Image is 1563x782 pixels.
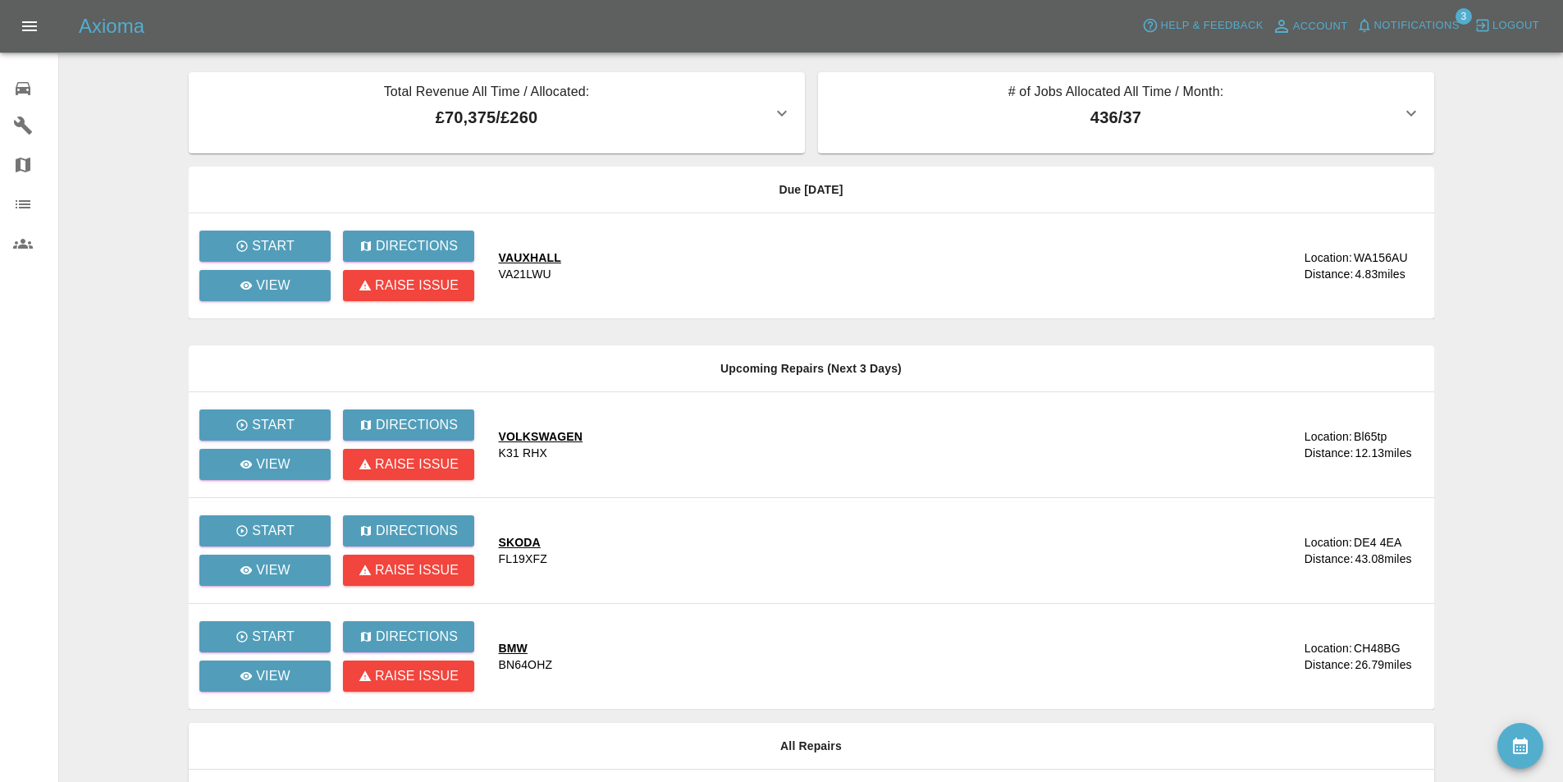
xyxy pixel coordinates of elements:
[199,270,331,301] a: View
[499,551,547,567] div: FL19XFZ
[10,7,49,46] button: Open drawer
[199,515,331,546] button: Start
[1352,13,1464,39] button: Notifications
[256,560,290,580] p: View
[252,521,295,541] p: Start
[189,723,1434,770] th: All Repairs
[1305,656,1354,673] div: Distance:
[499,249,561,266] div: VAUXHALL
[1232,640,1420,673] a: Location:CH48BGDistance:26.79miles
[1305,551,1354,567] div: Distance:
[1305,640,1352,656] div: Location:
[1354,428,1387,445] div: Bl65tp
[374,276,458,295] p: Raise issue
[499,640,553,656] div: BMW
[374,455,458,474] p: Raise issue
[343,270,474,301] button: Raise issue
[199,449,331,480] a: View
[252,236,295,256] p: Start
[189,167,1434,213] th: Due [DATE]
[1305,249,1352,266] div: Location:
[499,428,1220,461] a: VOLKSWAGENK31 RHX
[252,627,295,647] p: Start
[1355,266,1421,282] div: 4.83 miles
[343,449,474,480] button: Raise issue
[831,105,1401,130] p: 436 / 37
[199,621,331,652] button: Start
[1268,13,1352,39] a: Account
[375,236,457,256] p: Directions
[375,415,457,435] p: Directions
[343,661,474,692] button: Raise issue
[189,345,1434,392] th: Upcoming Repairs (Next 3 Days)
[1354,534,1402,551] div: DE4 4EA
[375,627,457,647] p: Directions
[79,13,144,39] h5: Axioma
[252,415,295,435] p: Start
[1138,13,1267,39] button: Help & Feedback
[1232,428,1420,461] a: Location:Bl65tpDistance:12.13miles
[256,276,290,295] p: View
[374,560,458,580] p: Raise issue
[1355,551,1421,567] div: 43.08 miles
[1355,445,1421,461] div: 12.13 miles
[1293,17,1348,36] span: Account
[343,555,474,586] button: Raise issue
[199,231,331,262] button: Start
[1305,428,1352,445] div: Location:
[202,105,772,130] p: £70,375 / £260
[1232,534,1420,567] a: Location:DE4 4EADistance:43.08miles
[499,266,551,282] div: VA21LWU
[375,521,457,541] p: Directions
[343,515,474,546] button: Directions
[818,72,1434,153] button: # of Jobs Allocated All Time / Month:436/37
[199,409,331,441] button: Start
[831,82,1401,105] p: # of Jobs Allocated All Time / Month:
[499,534,547,551] div: SKODA
[199,555,331,586] a: View
[499,534,1220,567] a: SKODAFL19XFZ
[1354,249,1408,266] div: WA156AU
[499,428,583,445] div: VOLKSWAGEN
[343,621,474,652] button: Directions
[256,666,290,686] p: View
[499,656,553,673] div: BN64OHZ
[199,661,331,692] a: View
[189,72,805,153] button: Total Revenue All Time / Allocated:£70,375/£260
[1470,13,1543,39] button: Logout
[499,249,1220,282] a: VAUXHALLVA21LWU
[1305,534,1352,551] div: Location:
[374,666,458,686] p: Raise issue
[1355,656,1421,673] div: 26.79 miles
[343,231,474,262] button: Directions
[1492,16,1539,35] span: Logout
[343,409,474,441] button: Directions
[1305,266,1354,282] div: Distance:
[1456,8,1472,25] span: 3
[499,445,547,461] div: K31 RHX
[1497,723,1543,769] button: availability
[1354,640,1401,656] div: CH48BG
[202,82,772,105] p: Total Revenue All Time / Allocated:
[1232,249,1420,282] a: Location:WA156AUDistance:4.83miles
[1305,445,1354,461] div: Distance:
[499,640,1220,673] a: BMWBN64OHZ
[1374,16,1460,35] span: Notifications
[256,455,290,474] p: View
[1160,16,1263,35] span: Help & Feedback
